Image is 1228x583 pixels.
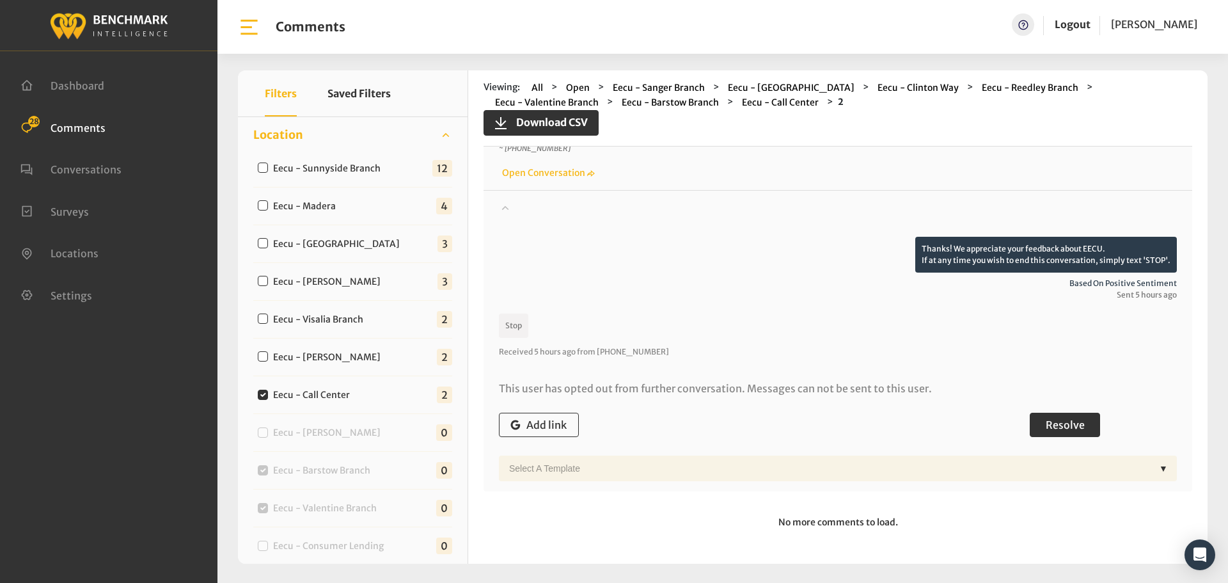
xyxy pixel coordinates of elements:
button: Download CSV [484,110,599,136]
button: Eecu - Barstow Branch [618,95,723,110]
a: Logout [1055,13,1090,36]
input: Eecu - Madera [258,200,268,211]
span: Download CSV [508,115,588,130]
a: Dashboard [20,78,104,91]
label: Eecu - [PERSON_NAME] [269,351,391,364]
span: Sent 5 hours ago [499,289,1177,301]
span: Settings [51,289,92,301]
span: 3 [437,236,452,252]
a: Surveys [20,204,89,217]
div: ▼ [1154,456,1173,481]
button: Eecu - Reedley Branch [978,81,1082,95]
span: Resolve [1046,419,1085,431]
a: Location [253,125,452,145]
label: Eecu - Barstow Branch [269,464,381,477]
h1: Comments [276,19,345,35]
span: [PERSON_NAME] [1111,18,1197,31]
img: benchmark [49,10,168,41]
button: Eecu - Clinton Way [874,81,963,95]
button: Filters [265,70,297,116]
button: Resolve [1030,413,1100,437]
label: Eecu - Visalia Branch [269,313,374,326]
span: 0 [436,424,452,441]
span: Surveys [51,205,89,218]
span: Conversations [51,163,122,176]
p: Thanks! We appreciate your feedback about EECU. If at any time you wish to end this conversation,... [915,237,1177,273]
button: Eecu - [GEOGRAPHIC_DATA] [724,81,858,95]
p: This user has opted out from further conversation. Messages can not be sent to this user. [499,381,1177,396]
div: Select a Template [503,456,1154,481]
span: 0 [436,500,452,516]
label: Eecu - [GEOGRAPHIC_DATA] [269,237,410,251]
span: Comments [51,121,106,134]
label: Eecu - [PERSON_NAME] [269,275,391,289]
span: 0 [436,538,452,554]
a: Logout [1055,18,1090,31]
label: Eecu - Sunnyside Branch [269,162,391,175]
p: No more comments to load. [484,507,1192,538]
button: Eecu - Sanger Branch [609,81,709,95]
input: Eecu - Sunnyside Branch [258,163,268,173]
span: 2 [437,387,452,403]
button: Eecu - Valentine Branch [491,95,602,110]
span: Location [253,126,303,143]
i: ~ [PHONE_NUMBER] [499,143,571,153]
a: Open Conversation [499,167,595,179]
span: 2 [437,311,452,328]
button: Eecu - Call Center [738,95,823,110]
button: Saved Filters [327,70,391,116]
div: Open Intercom Messenger [1185,539,1215,570]
span: 3 [437,273,452,290]
a: Settings [20,288,92,301]
span: 28 [28,116,40,127]
a: Comments 28 [20,120,106,133]
a: Conversations [20,162,122,175]
span: Dashboard [51,79,104,92]
p: Stop [499,314,528,338]
span: 4 [436,198,452,214]
input: Eecu - Visalia Branch [258,314,268,324]
img: bar [238,16,260,38]
label: Eecu - Call Center [269,388,360,402]
span: Based on positive sentiment [499,278,1177,289]
span: 12 [432,160,452,177]
input: Eecu - [PERSON_NAME] [258,276,268,286]
button: All [528,81,547,95]
input: Eecu - [GEOGRAPHIC_DATA] [258,238,268,248]
span: 0 [436,462,452,479]
button: Open [562,81,594,95]
span: 2 [437,349,452,365]
span: Locations [51,247,98,260]
span: from [PHONE_NUMBER] [577,347,669,356]
label: Eecu - Valentine Branch [269,502,387,515]
label: Eecu - [PERSON_NAME] [269,426,391,440]
input: Eecu - [PERSON_NAME] [258,351,268,362]
input: Eecu - Call Center [258,390,268,400]
strong: 2 [838,96,844,108]
button: Add link [499,413,579,437]
span: 5 hours ago [534,347,576,356]
span: Viewing: [484,81,520,95]
span: Received [499,347,533,356]
a: [PERSON_NAME] [1111,13,1197,36]
label: Eecu - Madera [269,200,346,213]
label: Eecu - Consumer Lending [269,539,394,553]
a: Locations [20,246,98,259]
